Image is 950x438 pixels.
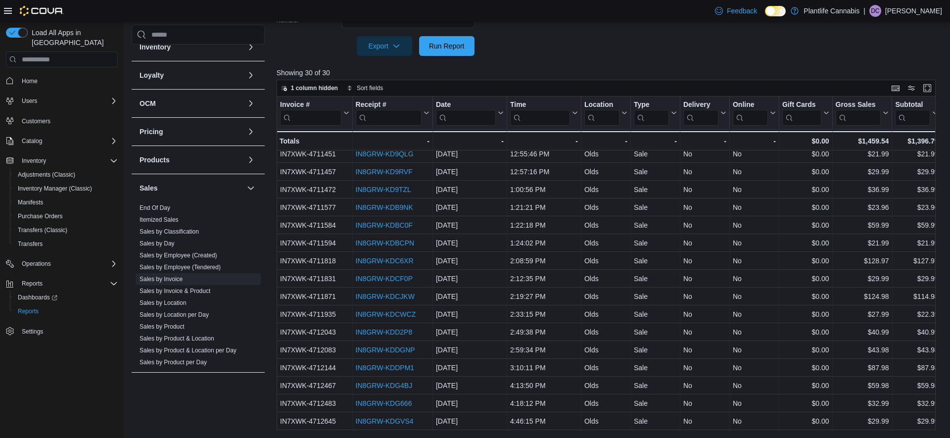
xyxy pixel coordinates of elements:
[355,292,414,300] a: IN8GRW-KDCJKW
[510,184,578,195] div: 1:00:56 PM
[18,326,47,338] a: Settings
[343,82,387,94] button: Sort fields
[14,305,43,317] a: Reports
[140,98,243,108] button: OCM
[510,255,578,267] div: 2:08:59 PM
[140,311,209,318] a: Sales by Location per Day
[355,168,412,176] a: IN8GRW-KD9RVF
[18,95,118,107] span: Users
[782,237,829,249] div: $0.00
[683,148,726,160] div: No
[835,100,889,126] button: Gross Sales
[733,201,776,213] div: No
[355,135,429,147] div: -
[835,308,889,320] div: $27.99
[895,184,938,195] div: $36.99
[510,326,578,338] div: 2:49:38 PM
[835,201,889,213] div: $23.96
[782,219,829,231] div: $0.00
[18,198,43,206] span: Manifests
[14,210,118,222] span: Purchase Orders
[2,257,122,271] button: Operations
[683,273,726,285] div: No
[140,288,210,294] a: Sales by Invoice & Product
[140,155,243,165] button: Products
[584,100,627,126] button: Location
[10,168,122,182] button: Adjustments (Classic)
[683,255,726,267] div: No
[2,114,122,128] button: Customers
[140,263,221,271] span: Sales by Employee (Tendered)
[510,100,578,126] button: Time
[634,326,677,338] div: Sale
[510,100,570,126] div: Time
[436,291,504,302] div: [DATE]
[132,202,265,372] div: Sales
[280,135,349,147] div: Totals
[584,326,627,338] div: Olds
[280,273,349,285] div: IN7XWK-4711831
[140,42,171,52] h3: Inventory
[510,135,578,147] div: -
[280,100,341,110] div: Invoice #
[782,100,821,110] div: Gift Cards
[436,166,504,178] div: [DATE]
[22,117,50,125] span: Customers
[584,291,627,302] div: Olds
[10,291,122,304] a: Dashboards
[14,196,47,208] a: Manifests
[14,238,118,250] span: Transfers
[140,240,175,247] span: Sales by Day
[683,237,726,249] div: No
[584,100,619,126] div: Location
[634,100,669,110] div: Type
[835,291,889,302] div: $124.98
[22,260,51,268] span: Operations
[436,201,504,213] div: [DATE]
[18,212,63,220] span: Purchase Orders
[683,291,726,302] div: No
[18,325,118,338] span: Settings
[895,219,938,231] div: $59.99
[10,195,122,209] button: Manifests
[733,135,776,147] div: -
[14,292,61,303] a: Dashboards
[140,70,164,80] h3: Loyalty
[890,82,902,94] button: Keyboard shortcuts
[921,82,933,94] button: Enter fullscreen
[355,275,412,283] a: IN8GRW-KDCF0P
[733,326,776,338] div: No
[140,127,163,137] h3: Pricing
[733,166,776,178] div: No
[280,100,349,126] button: Invoice #
[733,100,776,126] button: Online
[140,98,156,108] h3: OCM
[584,201,627,213] div: Olds
[140,183,158,193] h3: Sales
[363,36,406,56] span: Export
[245,126,257,138] button: Pricing
[510,201,578,213] div: 1:21:21 PM
[14,238,47,250] a: Transfers
[429,41,465,51] span: Run Report
[18,226,67,234] span: Transfers (Classic)
[22,157,46,165] span: Inventory
[355,100,429,126] button: Receipt #
[782,100,829,126] button: Gift Cards
[18,185,92,193] span: Inventory Manager (Classic)
[140,287,210,295] span: Sales by Invoice & Product
[280,219,349,231] div: IN7XWK-4711584
[6,69,118,364] nav: Complex example
[782,326,829,338] div: $0.00
[14,169,79,181] a: Adjustments (Classic)
[510,166,578,178] div: 12:57:16 PM
[140,323,185,331] span: Sales by Product
[765,16,765,17] span: Dark Mode
[584,184,627,195] div: Olds
[28,28,118,48] span: Load All Apps in [GEOGRAPHIC_DATA]
[14,183,118,195] span: Inventory Manager (Classic)
[2,94,122,108] button: Users
[863,5,865,17] p: |
[355,150,413,158] a: IN8GRW-KD9QLG
[18,278,47,290] button: Reports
